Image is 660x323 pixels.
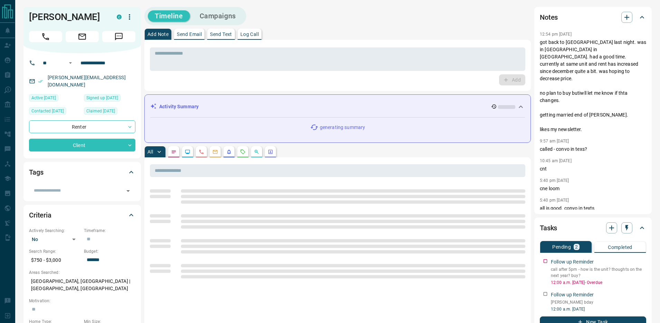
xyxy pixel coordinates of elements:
[29,120,135,133] div: Renter
[31,108,64,114] span: Contacted [DATE]
[29,248,80,255] p: Search Range:
[117,15,122,19] div: condos.ca
[177,32,202,37] p: Send Email
[29,269,135,276] p: Areas Searched:
[150,100,525,113] div: Activity Summary
[552,244,571,249] p: Pending
[193,10,243,22] button: Campaigns
[148,10,190,22] button: Timeline
[199,149,204,155] svg: Calls
[123,186,133,196] button: Open
[102,31,135,42] span: Message
[29,11,106,22] h1: [PERSON_NAME]
[240,149,246,155] svg: Requests
[540,139,569,144] p: 9:57 am [DATE]
[540,222,557,233] h2: Tasks
[29,167,43,178] h2: Tags
[86,94,118,101] span: Signed up [DATE]
[29,276,135,294] p: [GEOGRAPHIC_DATA], [GEOGRAPHIC_DATA] | [GEOGRAPHIC_DATA], [GEOGRAPHIC_DATA]
[147,32,169,37] p: Add Note
[551,258,594,266] p: Follow up Reminder
[540,146,646,153] p: called - convo in texs?
[551,291,594,298] p: Follow up Reminder
[551,266,646,279] p: call after 5pm - how is the unit? thoughts on the next year? buy?
[29,94,80,104] div: Thu Sep 11 2025
[608,245,632,250] p: Completed
[147,149,153,154] p: All
[171,149,176,155] svg: Notes
[38,79,43,84] svg: Email Verified
[540,205,646,212] p: all is good. convo in texts
[575,244,578,249] p: 2
[86,108,115,114] span: Claimed [DATE]
[540,220,646,236] div: Tasks
[84,94,135,104] div: Sun Dec 16 2018
[29,107,80,117] div: Fri Mar 01 2024
[84,248,135,255] p: Budget:
[212,149,218,155] svg: Emails
[540,198,569,203] p: 5:40 pm [DATE]
[29,228,80,234] p: Actively Searching:
[29,234,80,245] div: No
[29,139,135,151] div: Client
[551,279,646,286] p: 12:00 a.m. [DATE] - Overdue
[551,306,646,312] p: 12:00 a.m. [DATE]
[320,124,365,131] p: generating summary
[254,149,259,155] svg: Opportunities
[84,228,135,234] p: Timeframe:
[185,149,190,155] svg: Lead Browsing Activity
[84,107,135,117] div: Sun Dec 16 2018
[29,31,62,42] span: Call
[66,31,99,42] span: Email
[540,12,558,23] h2: Notes
[540,39,646,133] p: got back to [GEOGRAPHIC_DATA] last night. was in [GEOGRAPHIC_DATA] in [GEOGRAPHIC_DATA]. had a go...
[29,298,135,304] p: Motivation:
[540,9,646,26] div: Notes
[29,164,135,181] div: Tags
[540,32,572,37] p: 12:54 pm [DATE]
[29,255,80,266] p: $750 - $3,000
[48,75,126,87] a: [PERSON_NAME][EMAIL_ADDRESS][DOMAIN_NAME]
[66,59,75,67] button: Open
[540,178,569,183] p: 5:40 pm [DATE]
[29,207,135,223] div: Criteria
[551,299,646,305] p: [PERSON_NAME] bday
[159,103,199,110] p: Activity Summary
[210,32,232,37] p: Send Text
[540,165,646,173] p: cnt
[540,158,572,163] p: 10:45 am [DATE]
[540,185,646,192] p: cne loom
[29,210,51,221] h2: Criteria
[31,94,56,101] span: Active [DATE]
[268,149,273,155] svg: Agent Actions
[226,149,232,155] svg: Listing Alerts
[240,32,259,37] p: Log Call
